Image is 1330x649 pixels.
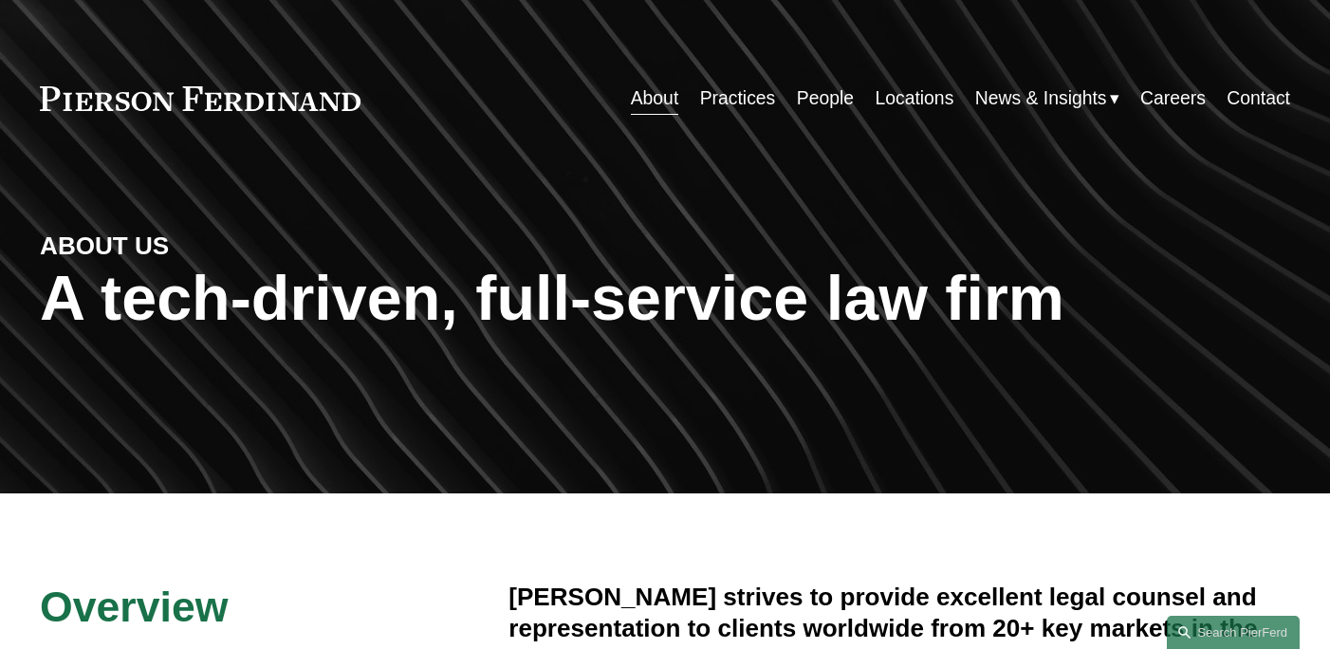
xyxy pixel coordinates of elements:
[975,81,1119,118] a: folder dropdown
[700,81,776,118] a: Practices
[631,81,679,118] a: About
[40,232,169,260] strong: ABOUT US
[40,262,1290,334] h1: A tech-driven, full-service law firm
[40,584,228,630] span: Overview
[797,81,854,118] a: People
[1140,81,1206,118] a: Careers
[1167,616,1300,649] a: Search this site
[1227,81,1290,118] a: Contact
[975,82,1107,115] span: News & Insights
[875,81,953,118] a: Locations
